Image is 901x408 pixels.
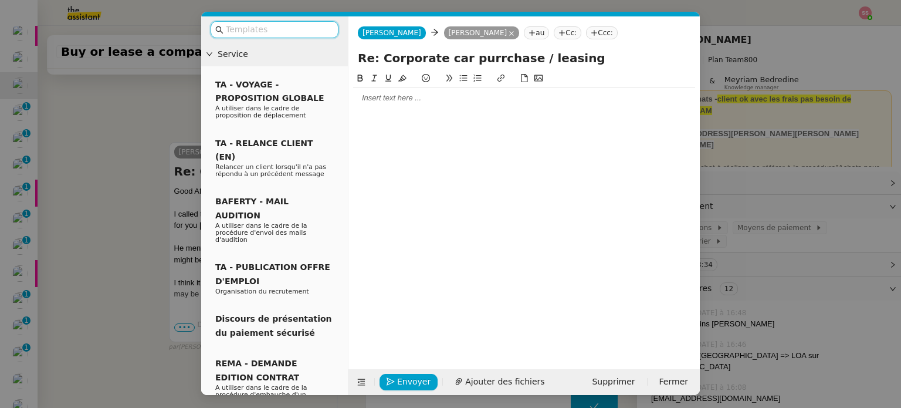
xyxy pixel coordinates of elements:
span: Organisation du recrutement [215,288,309,295]
nz-tag: au [524,26,549,39]
nz-tag: Cc: [554,26,581,39]
button: Supprimer [585,374,642,390]
span: REMA - DEMANDE EDITION CONTRAT [215,359,299,382]
button: Envoyer [380,374,438,390]
span: Fermer [659,375,688,389]
span: BAFERTY - MAIL AUDITION [215,197,289,220]
button: Ajouter des fichiers [448,374,551,390]
span: Discours de présentation du paiement sécurisé [215,314,332,337]
button: Fermer [652,374,695,390]
input: Subject [358,49,690,67]
span: A utiliser dans le cadre de la procédure d'embauche d'un nouveau salarié [215,384,307,406]
div: Service [201,43,348,66]
span: TA - RELANCE CLIENT (EN) [215,139,313,161]
span: A utiliser dans le cadre de la procédure d'envoi des mails d'audition [215,222,307,244]
span: [PERSON_NAME] [363,29,421,37]
span: Ajouter des fichiers [465,375,544,389]
span: Service [218,48,343,61]
input: Templates [226,23,331,36]
span: TA - PUBLICATION OFFRE D'EMPLOI [215,262,330,285]
span: Envoyer [397,375,431,389]
span: TA - VOYAGE - PROPOSITION GLOBALE [215,80,324,103]
span: A utiliser dans le cadre de proposition de déplacement [215,104,306,119]
nz-tag: Ccc: [586,26,618,39]
span: Relancer un client lorsqu'il n'a pas répondu à un précédent message [215,163,326,178]
nz-tag: [PERSON_NAME] [444,26,520,39]
span: Supprimer [592,375,635,389]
